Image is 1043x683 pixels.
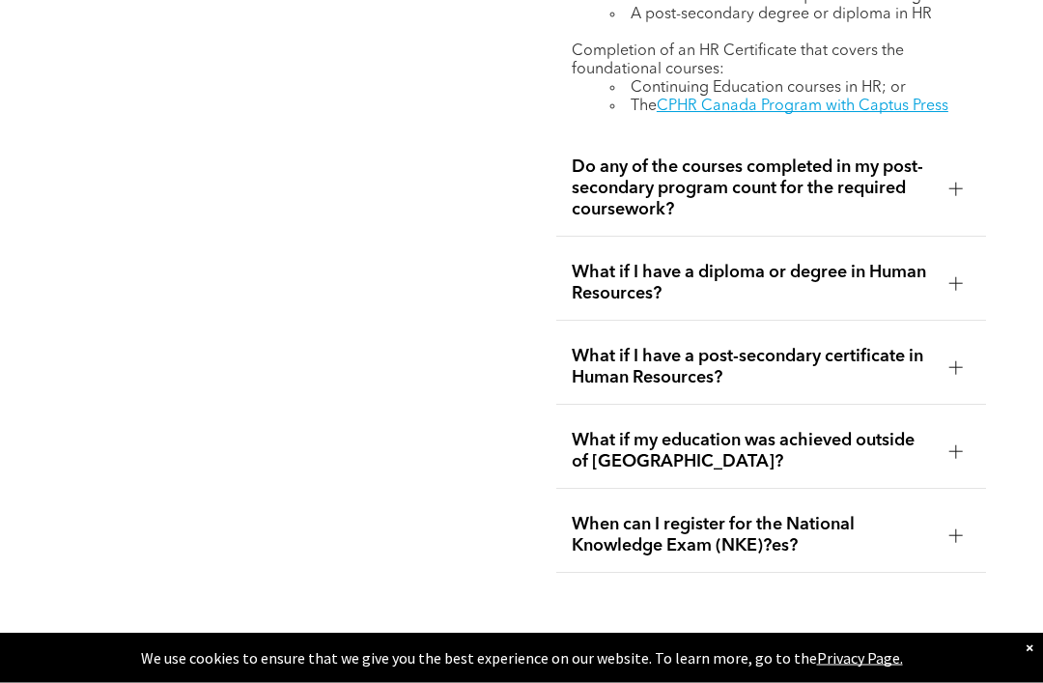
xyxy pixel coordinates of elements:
[817,648,903,668] a: Privacy Page.
[1026,638,1033,657] div: Dismiss notification
[610,7,971,25] li: A post-secondary degree or diploma in HR
[572,347,934,389] span: What if I have a post-secondary certificate in Human Resources?
[610,80,971,99] li: Continuing Education courses in HR; or
[572,515,934,557] span: When can I register for the National Knowledge Exam (NKE)?es?
[572,43,971,80] p: Completion of an HR Certificate that covers the foundational courses:
[610,99,971,117] li: The
[572,157,934,221] span: Do any of the courses completed in my post-secondary program count for the required coursework?
[572,263,934,305] span: What if I have a diploma or degree in Human Resources?
[572,431,934,473] span: What if my education was achieved outside of [GEOGRAPHIC_DATA]?
[657,100,948,115] a: CPHR Canada Program with Captus Press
